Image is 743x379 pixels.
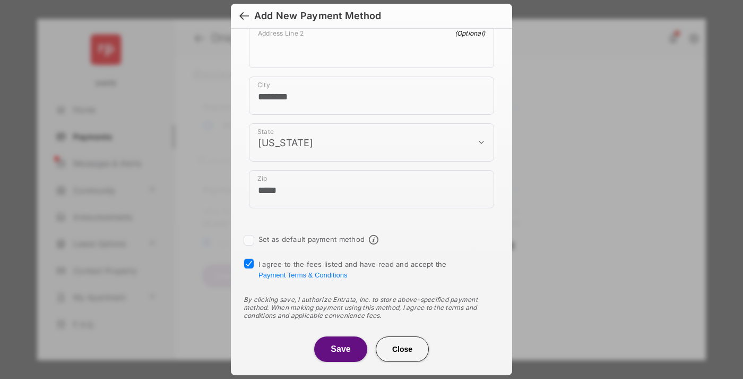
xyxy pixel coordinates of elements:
label: Set as default payment method [258,235,365,243]
button: I agree to the fees listed and have read and accept the [258,271,347,279]
span: Default payment method info [369,235,378,245]
span: I agree to the fees listed and have read and accept the [258,260,447,279]
div: By clicking save, I authorize Entrata, Inc. to store above-specified payment method. When making ... [244,296,499,319]
div: payment_method_screening[postal_addresses][addressLine2] [249,24,494,68]
div: payment_method_screening[postal_addresses][locality] [249,77,494,115]
div: payment_method_screening[postal_addresses][postalCode] [249,170,494,208]
div: payment_method_screening[postal_addresses][administrativeArea] [249,123,494,162]
button: Close [376,336,429,362]
div: Add New Payment Method [254,10,381,22]
button: Save [314,336,367,362]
